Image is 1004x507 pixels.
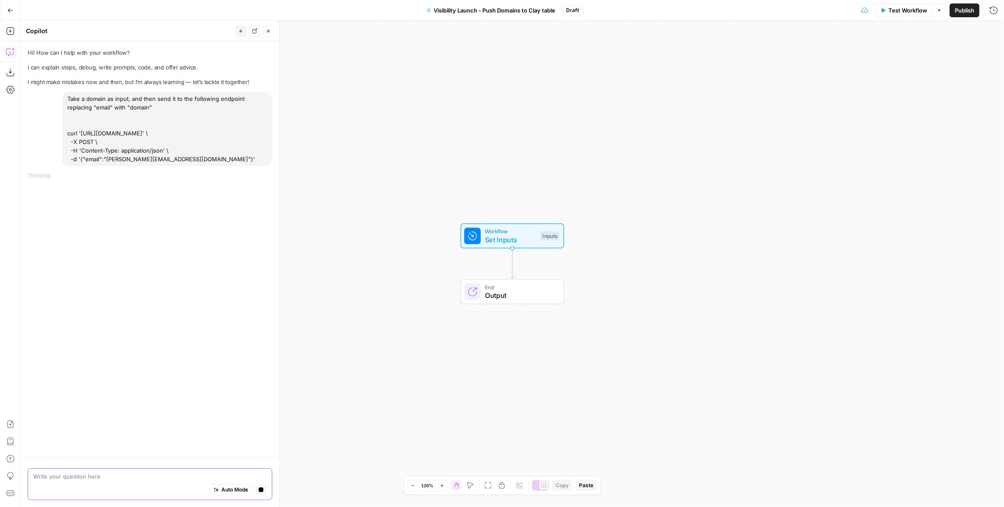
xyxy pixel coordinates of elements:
[432,223,593,248] div: WorkflowSet InputsInputs
[485,290,555,300] span: Output
[576,480,597,491] button: Paste
[511,248,514,279] g: Edge from start to end
[485,235,536,245] span: Set Inputs
[28,63,272,72] p: I can explain steps, debug, write prompts, code, and offer advice.
[28,78,272,87] p: I might make mistakes now and then, but I’m always learning — let’s tackle it together!
[485,227,536,235] span: Workflow
[434,6,556,15] span: Visibility Launch - Push Domains to Clay table
[875,3,932,17] button: Test Workflow
[556,482,569,489] span: Copy
[552,480,572,491] button: Copy
[62,92,272,166] div: Take a domain as input, and then send it to the following endpoint replacing "email" with "domain...
[221,486,248,494] span: Auto Mode
[950,3,979,17] button: Publish
[28,171,272,180] div: Thinking
[955,6,974,15] span: Publish
[579,482,593,489] span: Paste
[26,27,233,35] div: Copilot
[485,283,555,291] span: End
[28,48,272,57] p: Hi! How can I help with your workflow?
[50,171,56,180] div: ...
[210,484,252,495] button: Auto Mode
[421,3,561,17] button: Visibility Launch - Push Domains to Clay table
[432,279,593,304] div: EndOutput
[540,231,559,241] div: Inputs
[888,6,927,15] span: Test Workflow
[422,482,434,489] span: 120%
[567,6,579,14] span: Draft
